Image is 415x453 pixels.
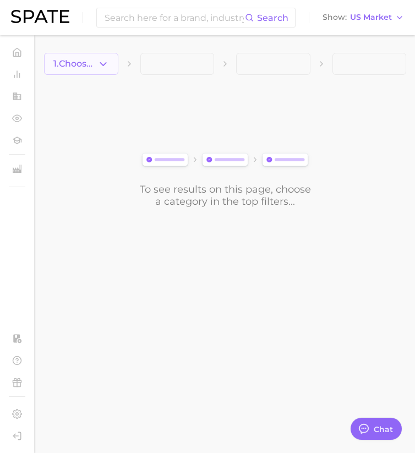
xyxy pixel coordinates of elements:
span: Search [257,13,288,23]
button: ShowUS Market [320,10,407,25]
span: Show [323,14,347,20]
a: Log out. Currently logged in with e-mail cfrancis@elfbeauty.com. [9,428,25,444]
div: To see results on this page, choose a category in the top filters... [139,183,312,208]
img: svg%3e [139,151,312,170]
img: SPATE [11,10,69,23]
button: 1.Choose Category [44,53,118,75]
span: 1. Choose Category [53,59,97,69]
input: Search here for a brand, industry, or ingredient [103,8,245,27]
span: US Market [350,14,392,20]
